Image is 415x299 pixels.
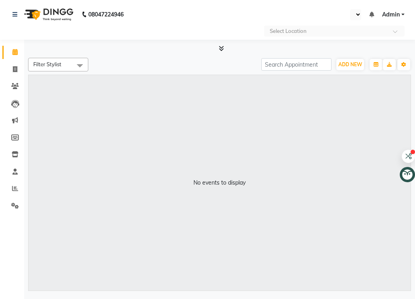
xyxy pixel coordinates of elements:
[270,27,307,35] div: Select Location
[193,179,246,187] div: No events to display
[33,61,61,67] span: Filter Stylist
[20,3,75,26] img: logo
[382,10,400,19] span: Admin
[336,59,364,70] button: ADD NEW
[261,58,332,71] input: Search Appointment
[338,61,362,67] span: ADD NEW
[88,3,124,26] b: 08047224946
